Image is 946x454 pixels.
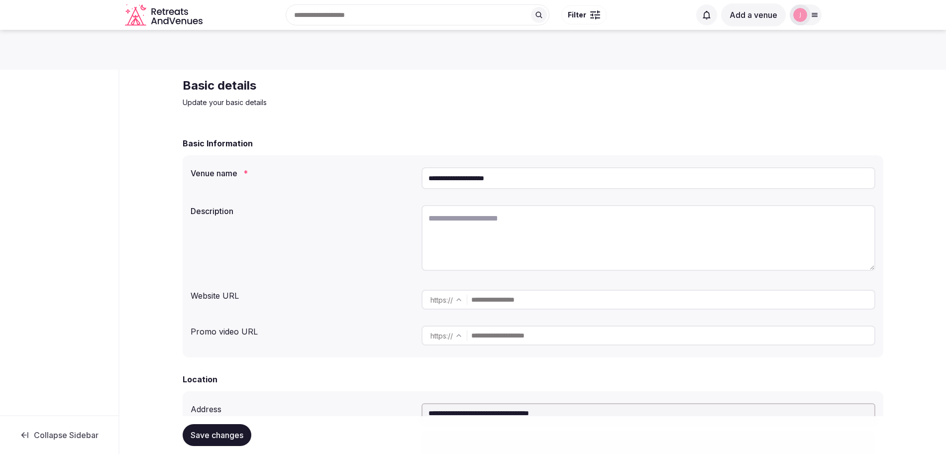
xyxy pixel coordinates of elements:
span: Collapse Sidebar [34,430,99,440]
img: jen-7867 [793,8,807,22]
svg: Retreats and Venues company logo [125,4,205,26]
button: Add a venue [721,3,786,26]
a: Add a venue [721,10,786,20]
p: Update your basic details [183,98,517,108]
div: Address [191,399,414,415]
button: Save changes [183,424,251,446]
h2: Basic details [183,78,517,94]
button: Filter [561,5,607,24]
div: Website URL [191,286,414,302]
a: Visit the homepage [125,4,205,26]
h2: Location [183,373,217,385]
span: Filter [568,10,586,20]
label: Description [191,207,414,215]
button: Collapse Sidebar [8,424,110,446]
div: Promo video URL [191,322,414,338]
span: Save changes [191,430,243,440]
label: Venue name [191,169,414,177]
h2: Basic Information [183,137,253,149]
